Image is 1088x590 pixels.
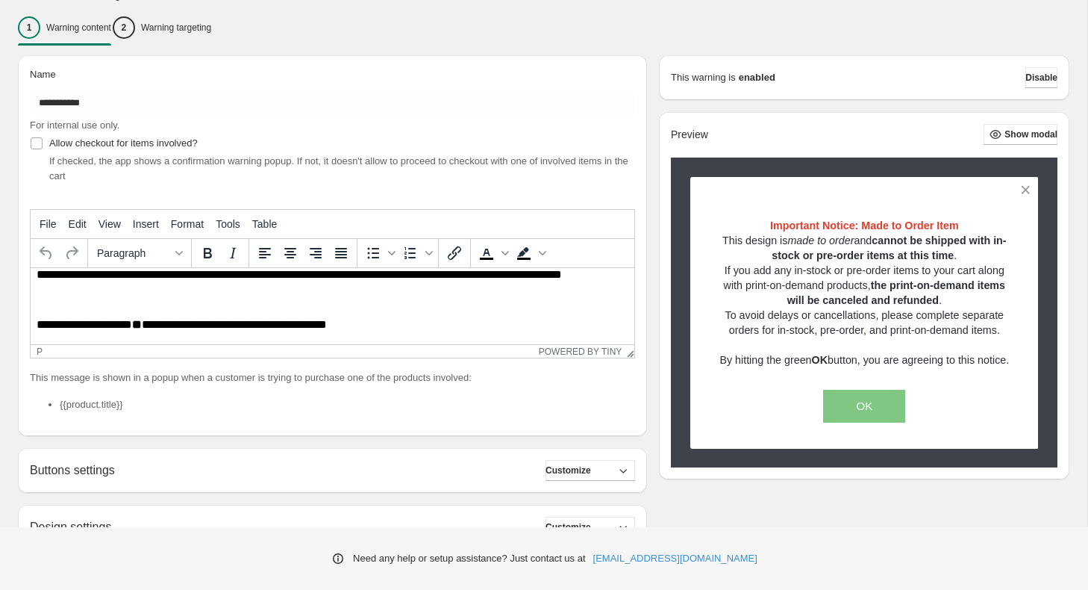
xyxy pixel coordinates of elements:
span: For internal use only. [30,119,119,131]
button: Bold [195,240,220,266]
button: Align center [278,240,303,266]
h2: Preview [671,128,708,141]
div: 1 [18,16,40,39]
div: Resize [622,345,634,358]
a: [EMAIL_ADDRESS][DOMAIN_NAME] [593,551,757,566]
p: This warning is [671,70,736,85]
p: This message is shown in a popup when a customer is trying to purchase one of the products involved: [30,370,635,385]
span: Edit [69,218,87,230]
div: 2 [113,16,135,39]
strong: the print-on-demand items will be canceled and refunded [787,279,1005,306]
button: Align right [303,240,328,266]
div: p [37,347,43,357]
div: Numbered list [398,240,435,266]
span: Tools [216,218,240,230]
h2: Design settings [30,520,111,534]
span: View [99,218,121,230]
strong: OK [812,354,828,366]
button: Undo [34,240,59,266]
button: OK [823,390,905,423]
button: Customize [545,460,635,481]
span: Allow checkout for items involved? [49,137,198,149]
button: Disable [1025,67,1057,88]
span: File [40,218,57,230]
button: Insert/edit link [442,240,467,266]
button: Formats [91,240,188,266]
iframe: Rich Text Area [31,268,634,344]
strong: Important Notice: Made to Order Item [770,220,959,232]
p: To avoid delays or cancellations, please complete separate orders for in-stock, pre-order, and pr... [716,308,1013,338]
button: Align left [252,240,278,266]
p: This design is and . [716,233,1013,263]
h2: Buttons settings [30,463,115,477]
span: Table [252,218,277,230]
button: 1Warning content [18,12,111,43]
span: Customize [545,465,591,476]
span: If checked, the app shows a confirmation warning popup. If not, it doesn't allow to proceed to ch... [49,155,628,181]
span: Insert [133,218,159,230]
p: By hitting the green button, you are agreeing to this notice. [716,353,1013,367]
button: Show modal [984,124,1057,145]
button: Italic [220,240,246,266]
span: Format [171,218,204,230]
em: made to order [787,235,854,246]
span: Customize [545,521,591,533]
span: Disable [1025,72,1057,84]
button: Redo [59,240,84,266]
button: Customize [545,517,635,538]
p: If you add any in-stock or pre-order items to your cart along with print-on-demand products, . [716,263,1013,308]
span: Name [30,69,56,80]
strong: cannot be shipped with in-stock or pre-order items at this time [772,235,1006,261]
li: {{product.title}} [60,397,635,412]
a: Powered by Tiny [539,347,622,357]
div: Bullet list [360,240,398,266]
button: Justify [328,240,354,266]
div: Text color [474,240,511,266]
p: Warning targeting [141,22,211,34]
span: Paragraph [97,247,170,259]
span: Show modal [1004,128,1057,140]
div: Background color [511,240,548,266]
button: 2Warning targeting [113,12,211,43]
p: Warning content [46,22,111,34]
strong: enabled [739,70,775,85]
